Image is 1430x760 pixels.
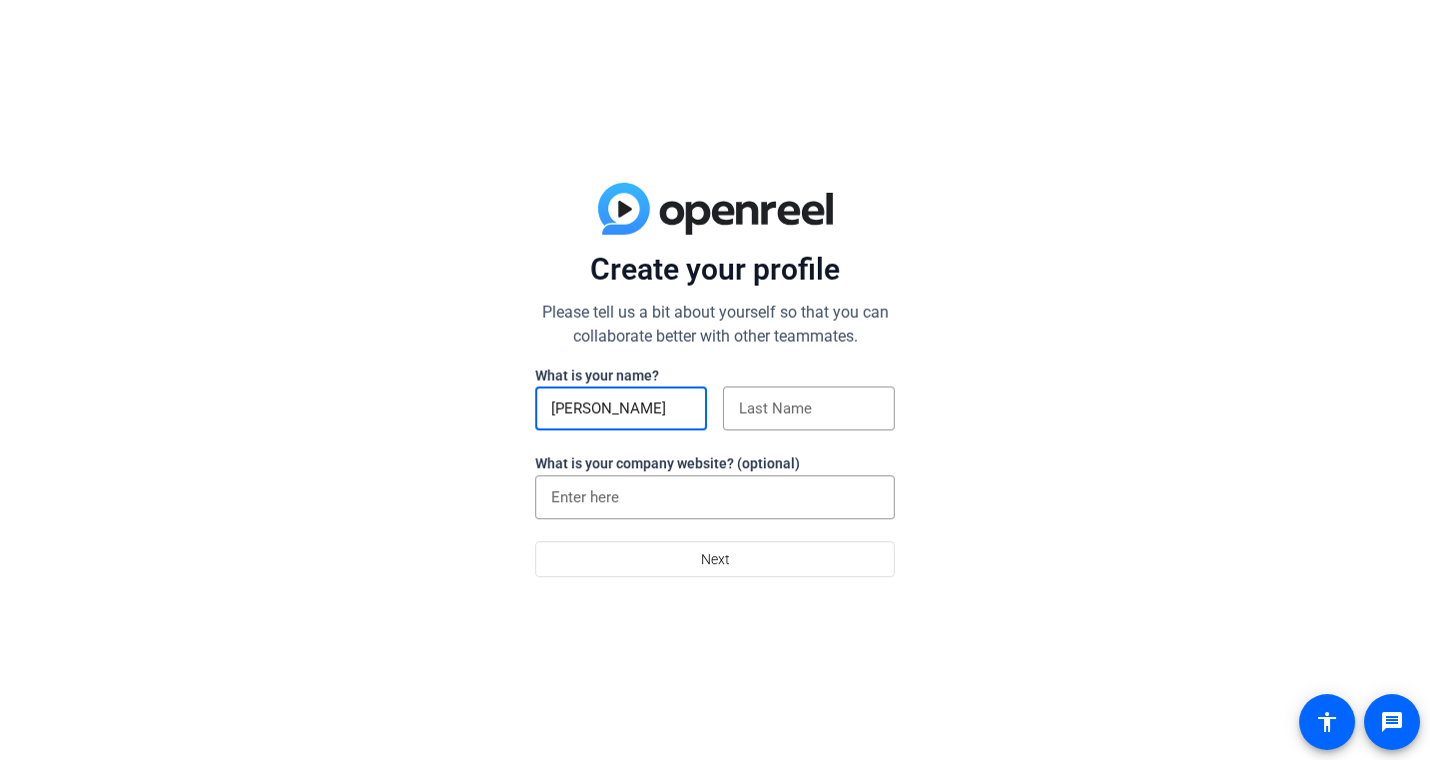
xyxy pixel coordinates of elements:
[598,183,833,235] img: blue-gradient.svg
[535,541,895,577] button: Next
[701,540,730,578] span: Next
[535,251,895,289] p: Create your profile
[551,485,879,509] input: Enter here
[1315,710,1339,734] mat-icon: accessibility
[535,368,659,383] label: What is your name?
[551,396,691,420] input: First Name
[1380,710,1404,734] mat-icon: message
[535,301,895,349] p: Please tell us a bit about yourself so that you can collaborate better with other teammates.
[739,396,879,420] input: Last Name
[535,455,800,471] label: What is your company website? (optional)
